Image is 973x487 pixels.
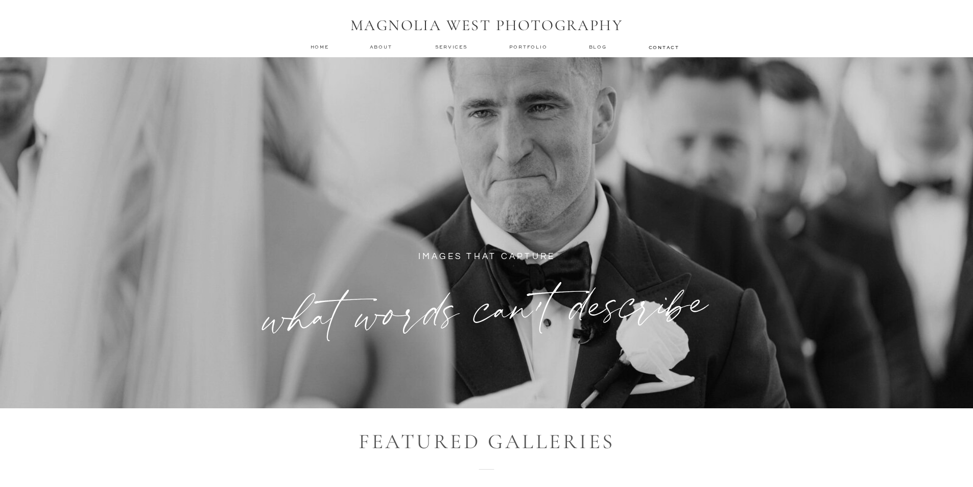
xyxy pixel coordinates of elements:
[370,43,395,51] a: about
[435,43,469,50] a: services
[509,43,550,51] a: Portfolio
[339,249,635,272] p: IMAGES THAT CAPTURE
[252,272,722,340] h1: what words can't describe
[649,44,678,50] a: contact
[288,428,686,447] h2: featured galleries
[344,16,630,36] h1: MAGNOLIA WEST PHOTOGRAPHY
[589,43,609,51] a: Blog
[311,43,330,50] a: home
